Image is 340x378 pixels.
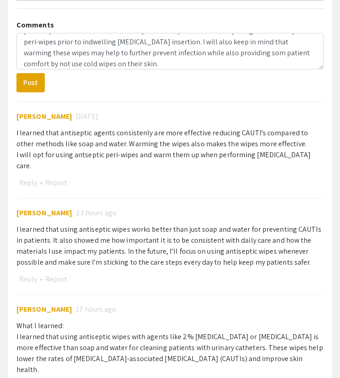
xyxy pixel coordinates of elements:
span: 17 hours ago [76,304,116,315]
div: • [16,177,324,189]
div: I learned that using antiseptic wipes works better than just soap and water for preventing CAUTIs... [16,224,324,268]
span: [PERSON_NAME] [16,304,72,314]
span: 23 hours ago [76,208,117,218]
button: Report [42,177,70,189]
div: • [16,273,324,285]
button: Reply [16,273,40,285]
button: Report [42,273,70,285]
span: [PERSON_NAME] [16,112,72,121]
div: I learned that antiseptic agents consistenly are more effective reducing CAUTI's compared to othe... [16,128,324,171]
h2: Comments [16,21,324,29]
button: Reply [16,177,40,189]
span: [PERSON_NAME] [16,208,72,218]
iframe: Chat [7,337,39,371]
span: [DATE] [76,111,98,122]
button: Post [16,73,45,92]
